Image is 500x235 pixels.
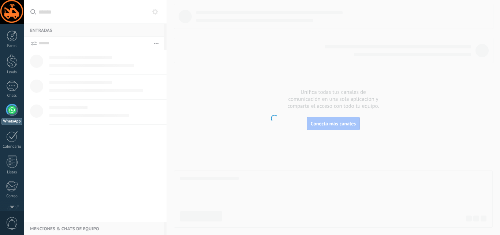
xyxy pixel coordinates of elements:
[1,144,23,149] div: Calendario
[1,170,23,175] div: Listas
[1,194,23,199] div: Correo
[1,93,23,98] div: Chats
[1,44,23,48] div: Panel
[1,70,23,75] div: Leads
[1,118,22,125] div: WhatsApp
